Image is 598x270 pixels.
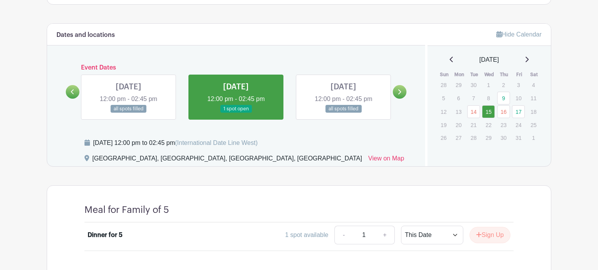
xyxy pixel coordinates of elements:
[88,230,123,240] div: Dinner for 5
[512,105,525,118] a: 17
[93,138,258,148] div: [DATE] 12:00 pm to 02:45 pm
[482,71,497,78] th: Wed
[479,55,499,64] span: [DATE]
[527,92,540,104] p: 11
[175,139,257,146] span: (International Date Line West)
[92,154,362,166] div: [GEOGRAPHIC_DATA], [GEOGRAPHIC_DATA], [GEOGRAPHIC_DATA], [GEOGRAPHIC_DATA]
[497,71,512,78] th: Thu
[497,79,510,91] p: 2
[56,31,115,39] h6: Dates and locations
[79,64,393,71] h6: Event Dates
[497,119,510,131] p: 23
[482,105,495,118] a: 15
[512,79,525,91] p: 3
[467,71,482,78] th: Tue
[482,119,495,131] p: 22
[437,132,450,144] p: 26
[452,106,465,118] p: 13
[375,226,395,244] a: +
[482,79,495,91] p: 1
[482,132,495,144] p: 29
[527,71,542,78] th: Sat
[512,92,525,104] p: 10
[285,230,328,240] div: 1 spot available
[368,154,404,166] a: View on Map
[512,132,525,144] p: 31
[452,79,465,91] p: 29
[470,227,510,243] button: Sign Up
[467,119,480,131] p: 21
[437,106,450,118] p: 12
[467,105,480,118] a: 14
[452,71,467,78] th: Mon
[482,92,495,104] p: 8
[512,71,527,78] th: Fri
[452,119,465,131] p: 20
[497,92,510,105] a: 9
[527,132,540,144] p: 1
[437,92,450,104] p: 5
[527,79,540,91] p: 4
[437,119,450,131] p: 19
[527,106,540,118] p: 18
[496,31,542,38] a: Hide Calendar
[512,119,525,131] p: 24
[497,105,510,118] a: 16
[467,92,480,104] p: 7
[452,132,465,144] p: 27
[84,204,169,216] h4: Meal for Family of 5
[467,79,480,91] p: 30
[527,119,540,131] p: 25
[437,71,452,78] th: Sun
[452,92,465,104] p: 6
[334,226,352,244] a: -
[497,132,510,144] p: 30
[437,79,450,91] p: 28
[467,132,480,144] p: 28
